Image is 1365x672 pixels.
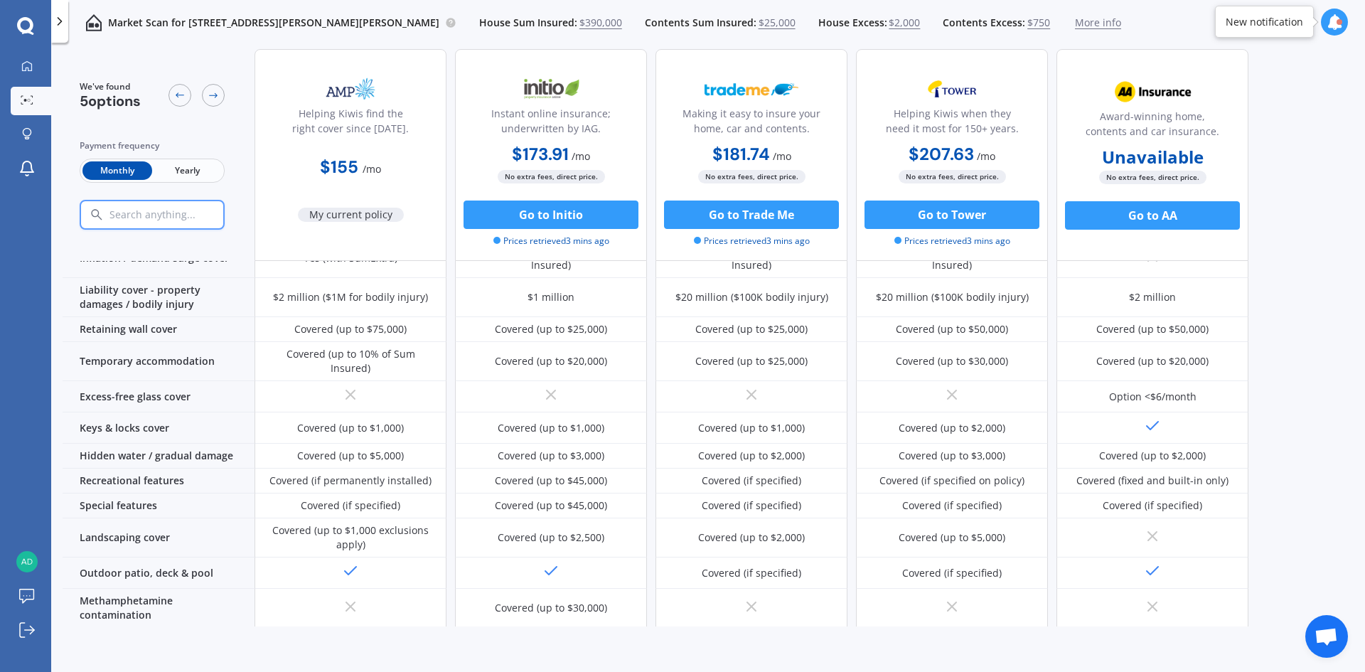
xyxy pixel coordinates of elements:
[702,474,801,488] div: Covered (if specified)
[902,498,1002,513] div: Covered (if specified)
[1102,150,1204,164] b: Unavailable
[698,530,805,545] div: Covered (up to $2,000)
[301,498,400,513] div: Covered (if specified)
[498,421,604,435] div: Covered (up to $1,000)
[63,518,255,558] div: Landscaping cover
[1226,15,1303,29] div: New notification
[572,149,590,163] span: / mo
[1103,498,1202,513] div: Covered (if specified)
[1096,354,1209,368] div: Covered (up to $20,000)
[63,317,255,342] div: Retaining wall cover
[63,469,255,494] div: Recreational features
[108,208,254,221] input: Search anything...
[495,498,607,513] div: Covered (up to $45,000)
[273,290,428,304] div: $2 million ($1M for bodily injury)
[668,106,835,142] div: Making it easy to insure your home, car and contents.
[1305,615,1348,658] div: Open chat
[759,16,796,30] span: $25,000
[864,201,1039,229] button: Go to Tower
[265,347,436,375] div: Covered (up to 10% of Sum Insured)
[63,278,255,317] div: Liability cover - property damages / bodily injury
[108,16,439,30] p: Market Scan for [STREET_ADDRESS][PERSON_NAME][PERSON_NAME]
[479,16,577,30] span: House Sum Insured:
[579,16,622,30] span: $390,000
[889,16,920,30] span: $2,000
[498,449,604,463] div: Covered (up to $3,000)
[899,530,1005,545] div: Covered (up to $5,000)
[495,354,607,368] div: Covered (up to $20,000)
[694,235,810,247] span: Prices retrieved 3 mins ago
[80,139,225,153] div: Payment frequency
[664,201,839,229] button: Go to Trade Me
[267,106,434,142] div: Helping Kiwis find the right cover since [DATE].
[1109,390,1197,404] div: Option <$6/month
[80,92,141,110] span: 5 options
[297,421,404,435] div: Covered (up to $1,000)
[899,449,1005,463] div: Covered (up to $3,000)
[1099,171,1206,184] span: No extra fees, direct price.
[943,16,1025,30] span: Contents Excess:
[905,71,999,107] img: Tower.webp
[63,589,255,628] div: Methamphetamine contamination
[304,71,397,107] img: AMP.webp
[495,322,607,336] div: Covered (up to $25,000)
[512,143,569,165] b: $173.91
[495,474,607,488] div: Covered (up to $45,000)
[85,14,102,31] img: home-and-contents.b802091223b8502ef2dd.svg
[82,161,152,180] span: Monthly
[698,170,805,183] span: No extra fees, direct price.
[269,474,432,488] div: Covered (if permanently installed)
[899,421,1005,435] div: Covered (up to $2,000)
[902,566,1002,580] div: Covered (if specified)
[298,208,404,222] span: My current policy
[868,106,1036,142] div: Helping Kiwis when they need it most for 150+ years.
[896,354,1008,368] div: Covered (up to $30,000)
[320,156,358,178] b: $155
[977,149,995,163] span: / mo
[1076,474,1228,488] div: Covered (fixed and built-in only)
[297,449,404,463] div: Covered (up to $5,000)
[63,381,255,412] div: Excess-free glass cover
[712,143,770,165] b: $181.74
[498,530,604,545] div: Covered (up to $2,500)
[1027,16,1050,30] span: $750
[675,290,828,304] div: $20 million ($100K bodily injury)
[1106,74,1199,110] img: AA.webp
[1069,109,1236,144] div: Award-winning home, contents and car insurance.
[504,71,598,107] img: Initio.webp
[16,551,38,572] img: 314a0b6f1aa1183bc1d898cd6792ac5b
[1075,16,1121,30] span: More info
[818,16,887,30] span: House Excess:
[894,235,1010,247] span: Prices retrieved 3 mins ago
[645,16,756,30] span: Contents Sum Insured:
[294,322,407,336] div: Covered (up to $75,000)
[464,201,638,229] button: Go to Initio
[493,235,609,247] span: Prices retrieved 3 mins ago
[152,161,222,180] span: Yearly
[63,444,255,469] div: Hidden water / gradual damage
[363,162,381,176] span: / mo
[63,494,255,518] div: Special features
[498,170,605,183] span: No extra fees, direct price.
[467,106,635,142] div: Instant online insurance; underwritten by IAG.
[63,558,255,589] div: Outdoor patio, deck & pool
[876,290,1029,304] div: $20 million ($100K bodily injury)
[1065,201,1240,230] button: Go to AA
[495,601,607,615] div: Covered (up to $30,000)
[899,170,1006,183] span: No extra fees, direct price.
[1096,322,1209,336] div: Covered (up to $50,000)
[528,290,574,304] div: $1 million
[698,421,805,435] div: Covered (up to $1,000)
[695,354,808,368] div: Covered (up to $25,000)
[896,322,1008,336] div: Covered (up to $50,000)
[698,449,805,463] div: Covered (up to $2,000)
[702,566,801,580] div: Covered (if specified)
[909,143,974,165] b: $207.63
[63,412,255,444] div: Keys & locks cover
[705,71,798,107] img: Trademe.webp
[695,322,808,336] div: Covered (up to $25,000)
[63,342,255,381] div: Temporary accommodation
[773,149,791,163] span: / mo
[80,80,141,93] span: We've found
[702,498,801,513] div: Covered (if specified)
